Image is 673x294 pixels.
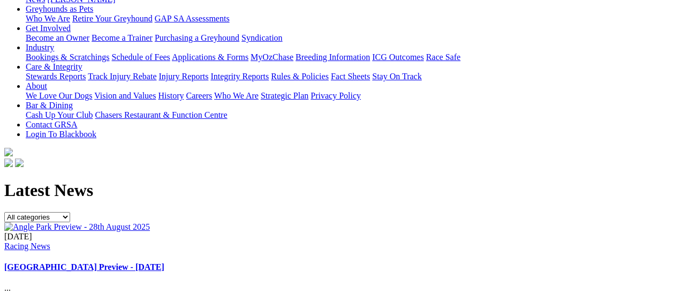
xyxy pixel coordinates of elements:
[426,52,460,62] a: Race Safe
[15,159,24,167] img: twitter.svg
[26,120,77,129] a: Contact GRSA
[26,4,93,13] a: Greyhounds as Pets
[155,33,239,42] a: Purchasing a Greyhound
[158,91,184,100] a: History
[311,91,361,100] a: Privacy Policy
[241,33,282,42] a: Syndication
[158,72,208,81] a: Injury Reports
[26,24,71,33] a: Get Involved
[4,222,150,232] img: Angle Park Preview - 28th August 2025
[26,101,73,110] a: Bar & Dining
[261,91,308,100] a: Strategic Plan
[95,110,227,119] a: Chasers Restaurant & Function Centre
[26,91,669,101] div: About
[26,91,92,100] a: We Love Our Dogs
[26,14,669,24] div: Greyhounds as Pets
[372,52,424,62] a: ICG Outcomes
[26,110,93,119] a: Cash Up Your Club
[94,91,156,100] a: Vision and Values
[72,14,153,23] a: Retire Your Greyhound
[214,91,259,100] a: Who We Are
[26,33,669,43] div: Get Involved
[26,81,47,91] a: About
[172,52,248,62] a: Applications & Forms
[296,52,370,62] a: Breeding Information
[26,33,89,42] a: Become an Owner
[4,242,50,251] a: Racing News
[26,52,109,62] a: Bookings & Scratchings
[88,72,156,81] a: Track Injury Rebate
[331,72,370,81] a: Fact Sheets
[4,180,669,200] h1: Latest News
[26,14,70,23] a: Who We Are
[4,232,669,293] div: ...
[26,62,82,71] a: Care & Integrity
[4,262,164,272] a: [GEOGRAPHIC_DATA] Preview - [DATE]
[26,110,669,120] div: Bar & Dining
[26,72,669,81] div: Care & Integrity
[92,33,153,42] a: Become a Trainer
[186,91,212,100] a: Careers
[4,148,13,156] img: logo-grsa-white.png
[4,159,13,167] img: facebook.svg
[155,14,230,23] a: GAP SA Assessments
[26,43,54,52] a: Industry
[26,72,86,81] a: Stewards Reports
[271,72,329,81] a: Rules & Policies
[26,52,669,62] div: Industry
[26,130,96,139] a: Login To Blackbook
[210,72,269,81] a: Integrity Reports
[4,232,32,241] span: [DATE]
[251,52,293,62] a: MyOzChase
[372,72,421,81] a: Stay On Track
[111,52,170,62] a: Schedule of Fees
